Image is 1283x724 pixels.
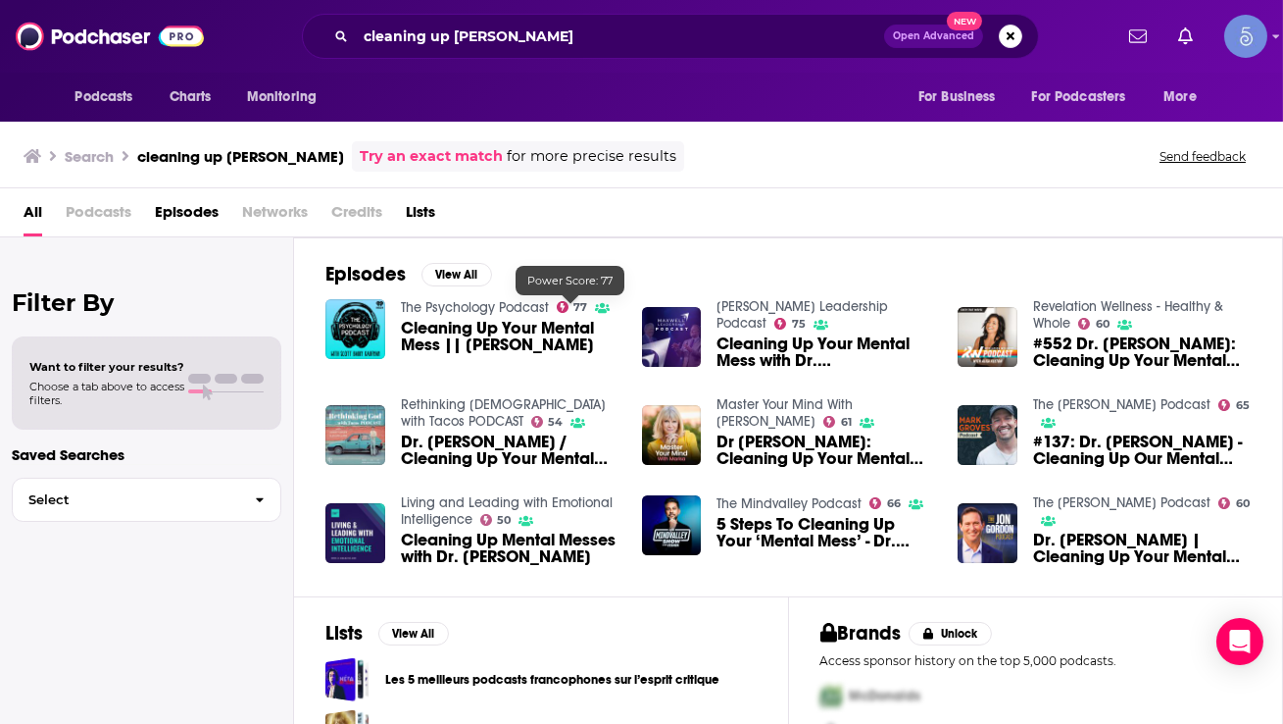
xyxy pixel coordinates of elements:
[401,320,618,353] a: Cleaning Up Your Mental Mess || Caroline Leaf
[1218,497,1250,509] a: 60
[716,516,934,549] span: 5 Steps To Cleaning Up Your ‘Mental Mess’ - Dr. [PERSON_NAME]
[242,196,308,236] span: Networks
[24,196,42,236] span: All
[385,669,719,691] a: Les 5 meilleurs podcasts francophones sur l’esprit critique
[887,499,901,508] span: 66
[1224,15,1267,58] button: Show profile menu
[1216,618,1263,665] div: Open Intercom Messenger
[1033,298,1223,332] a: Revelation Wellness - Healthy & Whole
[157,78,223,116] a: Charts
[905,78,1020,116] button: open menu
[1224,15,1267,58] span: Logged in as Spiral5-G1
[557,301,588,313] a: 77
[1033,532,1251,565] a: Dr. Caroline Leaf | Cleaning Up Your Mental Mess
[233,78,342,116] button: open menu
[716,495,862,512] a: The Mindvalley Podcast
[137,147,344,166] h3: cleaning up [PERSON_NAME]
[401,434,618,467] a: Dr. Caroline Leaf / Cleaning Up Your Mental Mess
[406,196,435,236] a: Lists
[1033,396,1210,413] a: The Mark Groves Podcast
[29,380,184,407] span: Choose a tab above to access filters.
[1033,532,1251,565] span: Dr. [PERSON_NAME] | Cleaning Up Your Mental Mess
[401,532,618,565] a: Cleaning Up Mental Messes with Dr. Caroline Leaf
[325,299,385,359] img: Cleaning Up Your Mental Mess || Caroline Leaf
[909,622,992,646] button: Unlock
[716,434,934,467] a: Dr Caroline Leaf: Cleaning Up Your Mental Mess
[1236,499,1250,508] span: 60
[12,445,281,464] p: Saved Searches
[401,320,618,353] span: Cleaning Up Your Mental Mess || [PERSON_NAME]
[12,288,281,317] h2: Filter By
[360,145,503,168] a: Try an exact match
[642,495,702,555] a: 5 Steps To Cleaning Up Your ‘Mental Mess’ - Dr. Caroline Leaf
[774,318,806,330] a: 75
[401,494,613,528] a: Living and Leading with Emotional Intelligence
[1121,20,1155,53] a: Show notifications dropdown
[480,514,512,526] a: 50
[29,360,184,374] span: Want to filter your results?
[331,196,382,236] span: Credits
[1218,399,1250,411] a: 65
[325,262,492,286] a: EpisodesView All
[1154,148,1252,165] button: Send feedback
[325,621,363,646] h2: Lists
[531,416,564,428] a: 54
[325,262,406,286] h2: Episodes
[813,676,850,716] img: First Pro Logo
[823,416,852,428] a: 61
[947,12,982,30] span: New
[1019,78,1155,116] button: open menu
[401,299,549,316] a: The Psychology Podcast
[642,405,702,465] img: Dr Caroline Leaf: Cleaning Up Your Mental Mess
[820,653,1252,668] p: Access sponsor history on the top 5,000 podcasts.
[958,405,1017,465] img: #137: Dr. Caroline Leaf - Cleaning Up Our Mental Mess
[516,266,624,295] div: Power Score: 77
[12,478,281,522] button: Select
[884,25,983,48] button: Open AdvancedNew
[958,307,1017,367] a: #552 Dr. Caroline Leaf: Cleaning Up Your Mental Mess
[1033,434,1251,467] span: #137: Dr. [PERSON_NAME] - Cleaning Up Our Mental Mess
[170,83,212,111] span: Charts
[325,621,449,646] a: ListsView All
[66,196,131,236] span: Podcasts
[1236,401,1250,410] span: 65
[62,78,159,116] button: open menu
[401,434,618,467] span: Dr. [PERSON_NAME] / Cleaning Up Your Mental Mess
[869,497,901,509] a: 66
[155,196,219,236] a: Episodes
[642,307,702,367] img: Cleaning Up Your Mental Mess with Dr. Caroline Leaf
[325,405,385,465] img: Dr. Caroline Leaf / Cleaning Up Your Mental Mess
[716,298,888,332] a: Maxwell Leadership Podcast
[1033,494,1210,511] a: The Jon Gordon Podcast
[1033,336,1251,369] a: #552 Dr. Caroline Leaf: Cleaning Up Your Mental Mess
[820,621,902,646] h2: Brands
[65,147,114,166] h3: Search
[893,31,974,41] span: Open Advanced
[716,434,934,467] span: Dr [PERSON_NAME]: Cleaning Up Your Mental Mess
[421,263,492,286] button: View All
[1096,320,1110,329] span: 60
[1163,83,1197,111] span: More
[716,336,934,369] a: Cleaning Up Your Mental Mess with Dr. Caroline Leaf
[378,622,449,646] button: View All
[850,688,921,704] span: McDonalds
[716,336,934,369] span: Cleaning Up Your Mental Mess with Dr. [PERSON_NAME]
[841,418,852,427] span: 61
[1078,318,1110,330] a: 60
[716,516,934,549] a: 5 Steps To Cleaning Up Your ‘Mental Mess’ - Dr. Caroline Leaf
[958,503,1017,563] img: Dr. Caroline Leaf | Cleaning Up Your Mental Mess
[1170,20,1201,53] a: Show notifications dropdown
[325,503,385,563] img: Cleaning Up Mental Messes with Dr. Caroline Leaf
[401,396,606,430] a: Rethinking God with Tacos PODCAST
[716,396,853,430] a: Master Your Mind With Marisa
[325,657,370,701] span: Les 5 meilleurs podcasts francophones sur l’esprit critique
[75,83,133,111] span: Podcasts
[356,21,884,52] input: Search podcasts, credits, & more...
